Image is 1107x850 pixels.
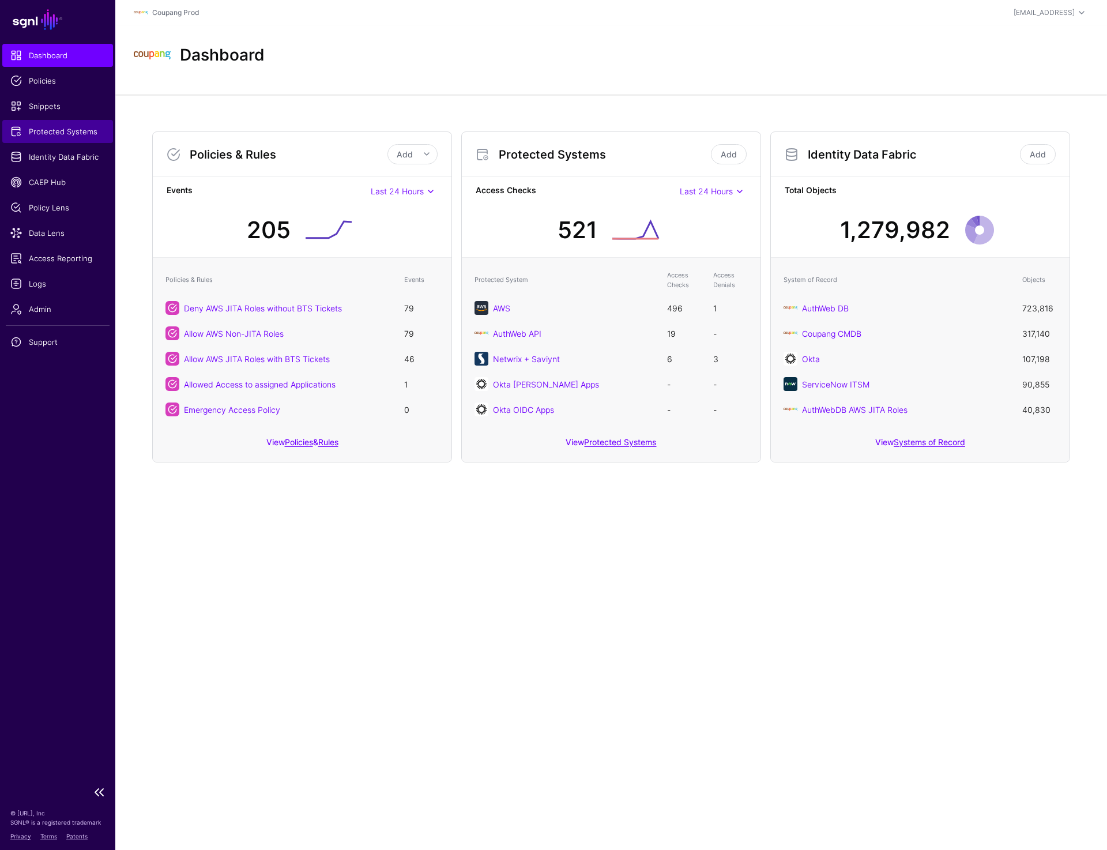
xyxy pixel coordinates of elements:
[184,303,342,313] a: Deny AWS JITA Roles without BTS Tickets
[1016,265,1063,295] th: Objects
[475,352,488,366] img: svg+xml;base64,PD94bWwgdmVyc2lvbj0iMS4wIiBlbmNvZGluZz0idXRmLTgiPz4KPCEtLSBHZW5lcmF0b3I6IEFkb2JlIE...
[10,151,105,163] span: Identity Data Fabric
[707,295,754,321] td: 1
[784,326,797,340] img: svg+xml;base64,PHN2ZyBpZD0iTG9nbyIgeG1sbnM9Imh0dHA6Ly93d3cudzMub3JnLzIwMDAvc3ZnIiB3aWR0aD0iMTIxLj...
[397,149,413,159] span: Add
[476,184,680,198] strong: Access Checks
[802,379,869,389] a: ServiceNow ITSM
[318,437,338,447] a: Rules
[785,184,1056,198] strong: Total Objects
[707,371,754,397] td: -
[1016,321,1063,346] td: 317,140
[180,46,265,65] h2: Dashboard
[661,397,707,422] td: -
[778,265,1016,295] th: System of Record
[10,227,105,239] span: Data Lens
[707,397,754,422] td: -
[184,379,336,389] a: Allowed Access to assigned Applications
[10,50,105,61] span: Dashboard
[398,265,445,295] th: Events
[10,202,105,213] span: Policy Lens
[661,321,707,346] td: 19
[10,100,105,112] span: Snippets
[802,405,908,415] a: AuthWebDB AWS JITA Roles
[1020,144,1056,164] a: Add
[584,437,656,447] a: Protected Systems
[784,377,797,391] img: svg+xml;base64,PHN2ZyB3aWR0aD0iNjQiIGhlaWdodD0iNjQiIHZpZXdCb3g9IjAgMCA2NCA2NCIgZmlsbD0ibm9uZSIgeG...
[10,253,105,264] span: Access Reporting
[493,405,554,415] a: Okta OIDC Apps
[134,37,171,74] img: svg+xml;base64,PHN2ZyBpZD0iTG9nbyIgeG1sbnM9Imh0dHA6Ly93d3cudzMub3JnLzIwMDAvc3ZnIiB3aWR0aD0iMTIxLj...
[40,833,57,840] a: Terms
[707,265,754,295] th: Access Denials
[398,321,445,346] td: 79
[661,371,707,397] td: -
[840,213,950,247] div: 1,279,982
[558,213,597,247] div: 521
[184,354,330,364] a: Allow AWS JITA Roles with BTS Tickets
[2,272,113,295] a: Logs
[802,303,849,313] a: AuthWeb DB
[371,186,424,196] span: Last 24 Hours
[167,184,371,198] strong: Events
[475,326,488,340] img: svg+xml;base64,PHN2ZyBpZD0iTG9nbyIgeG1sbnM9Imh0dHA6Ly93d3cudzMub3JnLzIwMDAvc3ZnIiB3aWR0aD0iMTIxLj...
[10,818,105,827] p: SGNL® is a registered trademark
[10,833,31,840] a: Privacy
[707,321,754,346] td: -
[2,69,113,92] a: Policies
[1016,346,1063,371] td: 107,198
[184,329,284,339] a: Allow AWS Non-JITA Roles
[2,120,113,143] a: Protected Systems
[1016,371,1063,397] td: 90,855
[398,371,445,397] td: 1
[398,397,445,422] td: 0
[707,346,754,371] td: 3
[2,221,113,245] a: Data Lens
[462,429,760,462] div: View
[493,379,599,389] a: Okta [PERSON_NAME] Apps
[134,6,148,20] img: svg+xml;base64,PHN2ZyBpZD0iTG9nbyIgeG1sbnM9Imh0dHA6Ly93d3cudzMub3JnLzIwMDAvc3ZnIiB3aWR0aD0iMTIxLj...
[160,265,398,295] th: Policies & Rules
[10,176,105,188] span: CAEP Hub
[398,295,445,321] td: 79
[398,346,445,371] td: 46
[499,148,709,161] h3: Protected Systems
[661,295,707,321] td: 496
[10,303,105,315] span: Admin
[153,429,451,462] div: View &
[475,403,488,416] img: svg+xml;base64,PHN2ZyB3aWR0aD0iNjQiIGhlaWdodD0iNjQiIHZpZXdCb3g9IjAgMCA2NCA2NCIgZmlsbD0ibm9uZSIgeG...
[2,247,113,270] a: Access Reporting
[285,437,313,447] a: Policies
[2,145,113,168] a: Identity Data Fabric
[66,833,88,840] a: Patents
[247,213,291,247] div: 205
[802,354,820,364] a: Okta
[2,44,113,67] a: Dashboard
[493,303,510,313] a: AWS
[475,377,488,391] img: svg+xml;base64,PHN2ZyB3aWR0aD0iNjQiIGhlaWdodD0iNjQiIHZpZXdCb3g9IjAgMCA2NCA2NCIgZmlsbD0ibm9uZSIgeG...
[2,298,113,321] a: Admin
[784,301,797,315] img: svg+xml;base64,PHN2ZyBpZD0iTG9nbyIgeG1sbnM9Imh0dHA6Ly93d3cudzMub3JnLzIwMDAvc3ZnIiB3aWR0aD0iMTIxLj...
[10,75,105,86] span: Policies
[784,403,797,416] img: svg+xml;base64,PHN2ZyBpZD0iTG9nbyIgeG1sbnM9Imh0dHA6Ly93d3cudzMub3JnLzIwMDAvc3ZnIiB3aWR0aD0iMTIxLj...
[784,352,797,366] img: svg+xml;base64,PHN2ZyB3aWR0aD0iNjQiIGhlaWdodD0iNjQiIHZpZXdCb3g9IjAgMCA2NCA2NCIgZmlsbD0ibm9uZSIgeG...
[2,171,113,194] a: CAEP Hub
[2,196,113,219] a: Policy Lens
[661,265,707,295] th: Access Checks
[10,808,105,818] p: © [URL], Inc
[475,301,488,315] img: svg+xml;base64,PHN2ZyB3aWR0aD0iNjQiIGhlaWdodD0iNjQiIHZpZXdCb3g9IjAgMCA2NCA2NCIgZmlsbD0ibm9uZSIgeG...
[10,126,105,137] span: Protected Systems
[1016,397,1063,422] td: 40,830
[661,346,707,371] td: 6
[771,429,1070,462] div: View
[1016,295,1063,321] td: 723,816
[190,148,387,161] h3: Policies & Rules
[802,329,861,339] a: Coupang CMDB
[2,95,113,118] a: Snippets
[894,437,965,447] a: Systems of Record
[711,144,747,164] a: Add
[10,336,105,348] span: Support
[680,186,733,196] span: Last 24 Hours
[493,329,541,339] a: AuthWeb API
[493,354,560,364] a: Netwrix + Saviynt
